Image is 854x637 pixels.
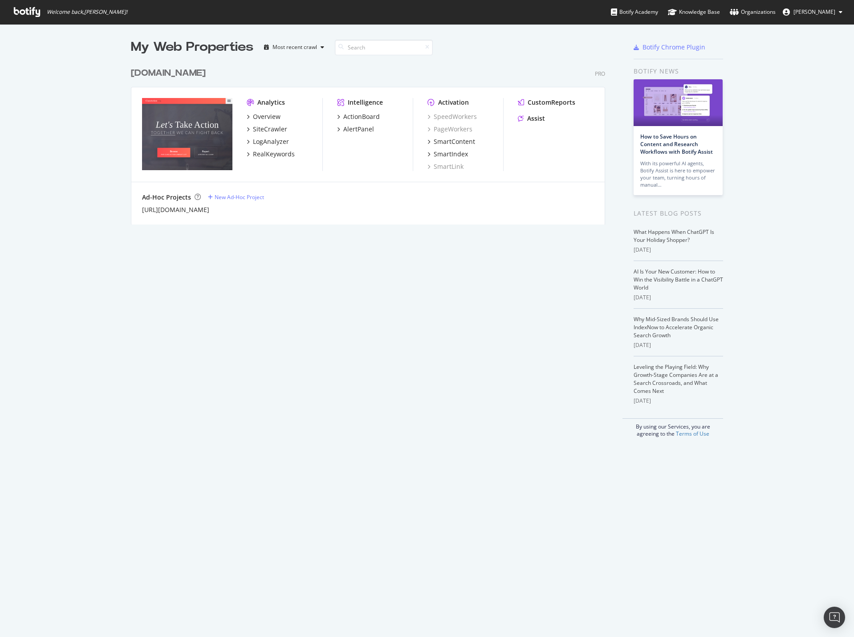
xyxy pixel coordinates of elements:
div: [DATE] [634,341,723,349]
a: [DOMAIN_NAME] [131,67,209,80]
div: Open Intercom Messenger [824,607,845,628]
a: PageWorkers [427,125,472,134]
div: CustomReports [528,98,575,107]
div: SmartContent [434,137,475,146]
a: SiteCrawler [247,125,287,134]
div: Ad-Hoc Projects [142,193,191,202]
img: classaction.org [142,98,232,170]
div: LogAnalyzer [253,137,289,146]
a: What Happens When ChatGPT Is Your Holiday Shopper? [634,228,714,244]
div: [DATE] [634,246,723,254]
a: CustomReports [518,98,575,107]
button: Most recent crawl [260,40,328,54]
a: Leveling the Playing Field: Why Growth-Stage Companies Are at a Search Crossroads, and What Comes... [634,363,718,395]
div: [DATE] [634,397,723,405]
div: SmartIndex [434,150,468,159]
div: My Web Properties [131,38,253,56]
a: SmartContent [427,137,475,146]
div: RealKeywords [253,150,295,159]
div: By using our Services, you are agreeing to the [622,418,723,437]
div: Latest Blog Posts [634,208,723,218]
a: AlertPanel [337,125,374,134]
div: Knowledge Base [668,8,720,16]
a: [URL][DOMAIN_NAME] [142,205,209,214]
div: Most recent crawl [272,45,317,50]
div: With its powerful AI agents, Botify Assist is here to empower your team, turning hours of manual… [640,160,716,188]
div: Botify news [634,66,723,76]
div: [DOMAIN_NAME] [131,67,206,80]
div: New Ad-Hoc Project [215,193,264,201]
span: Welcome back, [PERSON_NAME] ! [47,8,127,16]
a: New Ad-Hoc Project [208,193,264,201]
div: grid [131,56,612,225]
div: Botify Chrome Plugin [643,43,705,52]
div: Analytics [257,98,285,107]
a: SpeedWorkers [427,112,477,121]
div: Overview [253,112,281,121]
div: [DATE] [634,294,723,302]
img: How to Save Hours on Content and Research Workflows with Botify Assist [634,79,723,126]
div: Pro [595,70,605,78]
a: RealKeywords [247,150,295,159]
a: How to Save Hours on Content and Research Workflows with Botify Assist [640,133,713,155]
div: Intelligence [348,98,383,107]
input: Search [335,40,433,55]
a: SmartIndex [427,150,468,159]
span: Patrick Hanan [793,8,835,16]
a: Overview [247,112,281,121]
div: Botify Academy [611,8,658,16]
div: Assist [527,114,545,123]
a: Terms of Use [676,430,709,437]
a: SmartLink [427,162,464,171]
a: Why Mid-Sized Brands Should Use IndexNow to Accelerate Organic Search Growth [634,315,719,339]
a: AI Is Your New Customer: How to Win the Visibility Battle in a ChatGPT World [634,268,723,291]
div: SiteCrawler [253,125,287,134]
div: Organizations [730,8,776,16]
div: ActionBoard [343,112,380,121]
div: Activation [438,98,469,107]
a: Botify Chrome Plugin [634,43,705,52]
button: [PERSON_NAME] [776,5,850,19]
a: ActionBoard [337,112,380,121]
div: AlertPanel [343,125,374,134]
a: LogAnalyzer [247,137,289,146]
a: Assist [518,114,545,123]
